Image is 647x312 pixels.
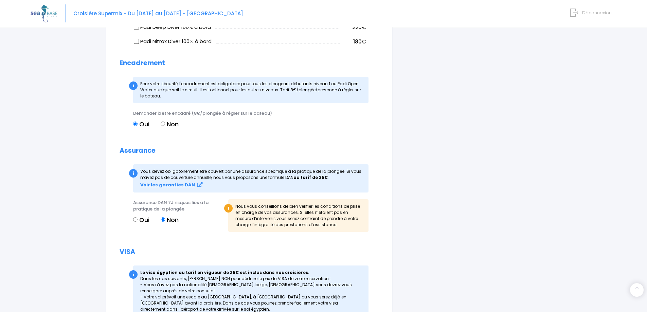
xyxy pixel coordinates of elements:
span: Demander à être encadré (8€/plongée à régler sur le bateau) [133,110,272,116]
label: Padi Deep Diver 100% à bord [134,23,211,31]
span: Pour votre sécurité, l'encadrement est obligatoire pour tous les plongeurs débutants niveau 1 ou ... [140,81,361,99]
span: 220€ [352,24,366,31]
span: 180€ [353,38,366,45]
span: Croisière Supermix - Du [DATE] au [DATE] - [GEOGRAPHIC_DATA] [73,10,243,17]
div: i [129,270,138,279]
input: Oui [133,122,138,126]
strong: Voir les garanties DAN [140,182,195,188]
label: Padi Nitrox Diver 100% à bord [134,38,212,45]
label: Non [161,120,179,129]
div: i [129,169,138,178]
strong: au tarif de 25€ [293,175,328,180]
input: Padi Nitrox Diver 100% à bord [134,39,139,44]
h2: Assurance [120,147,379,155]
div: ! [224,204,233,213]
span: Déconnexion [582,10,612,16]
label: Non [161,215,179,224]
span: Assurance DAN 7J risques liés à la pratique de la plongée [133,199,209,213]
input: Non [161,122,165,126]
strong: Le visa égyptien au tarif en vigueur de 25€ est inclus dans nos croisières. [140,270,309,275]
h2: VISA [120,248,379,256]
label: Oui [133,120,149,129]
h2: Encadrement [120,59,379,67]
input: Non [161,217,165,222]
input: Oui [133,217,138,222]
a: Voir les garanties DAN [140,182,202,188]
label: Oui [133,215,149,224]
div: Nous vous conseillons de bien vérifier les conditions de prise en charge de vos assurances. Si el... [228,199,369,232]
div: Vous devez obligatoirement être couvert par une assurance spécifique à la pratique de la plong... [133,164,369,192]
div: i [129,81,138,90]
